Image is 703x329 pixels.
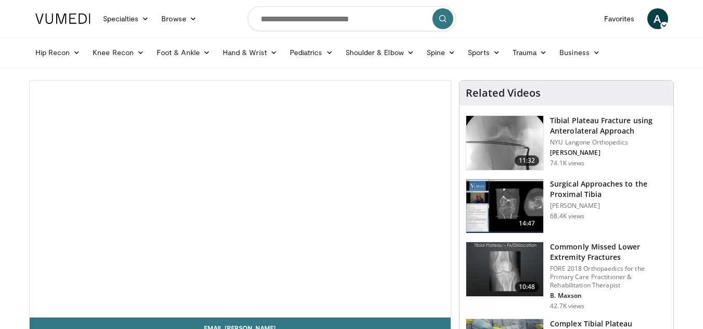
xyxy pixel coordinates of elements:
a: Business [553,42,606,63]
h4: Related Videos [466,87,541,99]
p: [PERSON_NAME] [550,202,667,210]
a: Trauma [506,42,554,63]
span: 11:32 [515,155,540,166]
p: NYU Langone Orthopedics [550,138,667,147]
a: Hip Recon [29,42,87,63]
a: Shoulder & Elbow [339,42,420,63]
img: 4aa379b6-386c-4fb5-93ee-de5617843a87.150x105_q85_crop-smart_upscale.jpg [466,242,543,296]
p: [PERSON_NAME] [550,149,667,157]
a: Sports [462,42,506,63]
p: 42.7K views [550,302,584,310]
span: 10:48 [515,282,540,292]
a: Favorites [598,8,641,29]
h3: Tibial Plateau Fracture using Anterolateral Approach [550,115,667,136]
a: Spine [420,42,462,63]
a: Pediatrics [284,42,339,63]
p: B. Maxson [550,292,667,300]
a: A [647,8,668,29]
p: FORE 2018 Orthopaedics for the Primary Care Practitioner & Rehabilitation Therapist [550,265,667,289]
video-js: Video Player [30,81,451,318]
h3: Surgical Approaches to the Proximal Tibia [550,179,667,200]
span: 14:47 [515,218,540,229]
a: Hand & Wrist [216,42,284,63]
a: Browse [155,8,203,29]
h3: Commonly Missed Lower Extremity Fractures [550,242,667,262]
p: 74.1K views [550,159,584,167]
a: 11:32 Tibial Plateau Fracture using Anterolateral Approach NYU Langone Orthopedics [PERSON_NAME] ... [466,115,667,170]
a: Knee Recon [86,42,150,63]
a: 14:47 Surgical Approaches to the Proximal Tibia [PERSON_NAME] 68.4K views [466,179,667,234]
input: Search topics, interventions [248,6,456,31]
img: DA_UIUPltOAJ8wcH4xMDoxOjB1O8AjAz.150x105_q85_crop-smart_upscale.jpg [466,179,543,233]
a: 10:48 Commonly Missed Lower Extremity Fractures FORE 2018 Orthopaedics for the Primary Care Pract... [466,242,667,310]
a: Foot & Ankle [150,42,216,63]
img: 9nZFQMepuQiumqNn4xMDoxOjBzMTt2bJ.150x105_q85_crop-smart_upscale.jpg [466,116,543,170]
a: Specialties [97,8,156,29]
p: 68.4K views [550,212,584,220]
img: VuMedi Logo [35,14,91,24]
